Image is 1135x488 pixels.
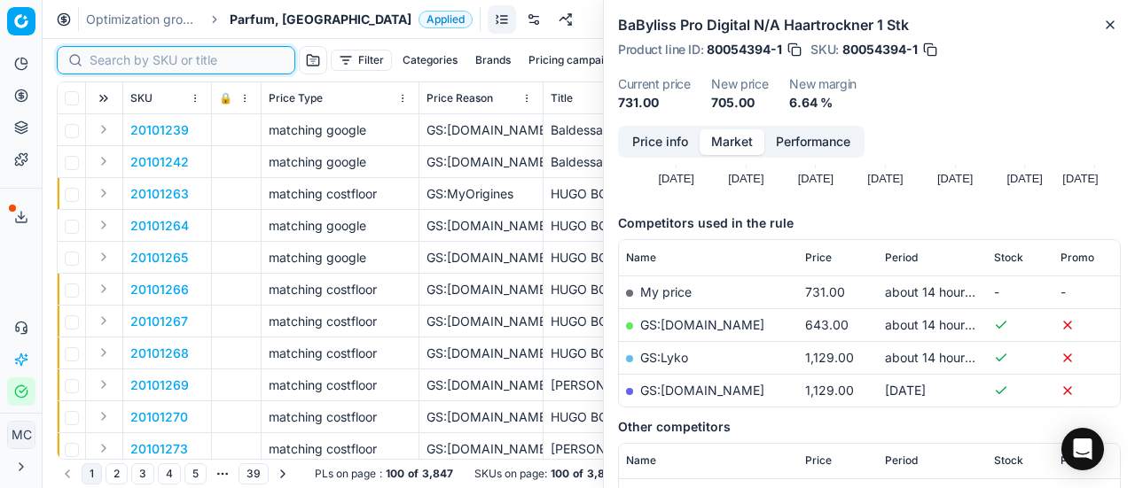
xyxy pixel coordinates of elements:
strong: 100 [551,467,569,481]
h2: BaByliss Pro Digital N/A Haartrockner 1 Stk [618,14,1121,35]
dt: Current price [618,78,690,90]
button: Categories [395,50,465,71]
div: GS:[DOMAIN_NAME] [427,345,536,362]
span: 1,129.00 [805,350,854,365]
span: Parfum, [GEOGRAPHIC_DATA]Applied [230,11,473,28]
strong: 100 [386,467,404,481]
div: Open Intercom Messenger [1061,428,1104,470]
span: Name [626,251,656,265]
button: Performance [764,129,862,155]
div: GS:MyOrigines [427,185,536,203]
div: matching costfloor [269,408,411,426]
text: [DATE] [937,172,973,185]
button: Pricing campaign [521,50,623,71]
span: about 14 hours ago [885,317,997,332]
div: matching google [269,217,411,235]
a: GS:Lyko [640,350,688,365]
strong: 3,847 [422,467,453,481]
span: 643.00 [805,317,849,332]
text: [DATE] [1007,172,1043,185]
span: Price [805,251,832,265]
td: - [987,275,1053,308]
span: Name [626,453,656,468]
span: Parfum, [GEOGRAPHIC_DATA] [230,11,411,28]
span: Stock [994,453,1023,468]
button: Price info [621,129,700,155]
div: matching google [269,153,411,171]
p: HUGO BOSS Boss Bottled N/A After Shave Lotion 100 ml [551,313,1034,330]
strong: 3,847 [587,467,618,481]
button: Expand [93,119,114,140]
strong: of [408,467,419,481]
button: 20101269 [130,376,189,394]
p: HUGO BOSS Boss Bottled N/A Deodorant Spray 150 ml [551,408,1034,426]
p: 20101265 [130,249,188,267]
button: 20101273 [130,440,188,458]
button: Expand [93,438,114,459]
span: MC [8,422,35,448]
span: Period [885,453,918,468]
p: 20101263 [130,185,189,203]
h5: Competitors used in the rule [618,214,1121,232]
button: 20101242 [130,153,189,171]
span: Price Type [269,91,323,105]
a: GS:[DOMAIN_NAME] [640,317,764,332]
span: 🔒 [219,91,232,105]
div: GS:[DOMAIN_NAME] [427,281,536,298]
p: HUGO BOSS Boss Bottled N/A Eau de Toilette 200 ml [551,249,1034,267]
button: 20101268 [130,345,189,362]
span: 80054394-1 [842,41,918,58]
div: matching costfloor [269,281,411,298]
nav: pagination [57,461,294,486]
button: Expand [93,278,114,299]
span: Promo [1061,251,1094,265]
div: GS:[DOMAIN_NAME] [427,249,536,267]
div: : [315,467,453,481]
button: 3 [131,463,154,484]
button: Go to previous page [57,463,78,484]
button: 20101239 [130,121,189,139]
button: Expand [93,342,114,363]
p: 20101270 [130,408,188,426]
span: Promo [1061,453,1094,468]
a: GS:[DOMAIN_NAME] [640,383,764,398]
span: about 14 hours ago [885,284,997,299]
dd: 731.00 [618,94,690,112]
strong: of [573,467,583,481]
p: 20101264 [130,217,189,235]
button: Filter [331,50,392,71]
p: HUGO BOSS Boss Bottled N/A After Shave Lotion 50 ml [551,281,1034,298]
span: Title [551,91,573,105]
span: SKU [130,91,153,105]
td: - [1053,275,1120,308]
div: GS:[DOMAIN_NAME] [427,313,536,330]
div: matching costfloor [269,376,411,394]
button: Expand [93,182,114,204]
input: Search by SKU or title [90,51,284,69]
button: Expand [93,406,114,427]
span: [DATE] [885,383,926,398]
button: 2 [106,463,128,484]
dt: New margin [789,78,857,90]
div: GS:[DOMAIN_NAME] [427,153,536,171]
div: matching google [269,249,411,267]
button: Go to next page [272,463,294,484]
div: GS:[DOMAIN_NAME] [427,440,536,458]
span: SKUs on page : [474,467,547,481]
button: Brands [468,50,518,71]
button: Market [700,129,764,155]
span: Stock [994,251,1023,265]
span: Period [885,251,918,265]
text: [DATE] [1062,172,1098,185]
div: GS:[DOMAIN_NAME] [427,408,536,426]
span: PLs on page [315,467,376,481]
p: HUGO BOSS Boss Bottled N/A Eau de Toilette 100 ml [551,217,1034,235]
p: 20101266 [130,281,189,298]
span: 80054394-1 [707,41,782,58]
button: Expand [93,310,114,331]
